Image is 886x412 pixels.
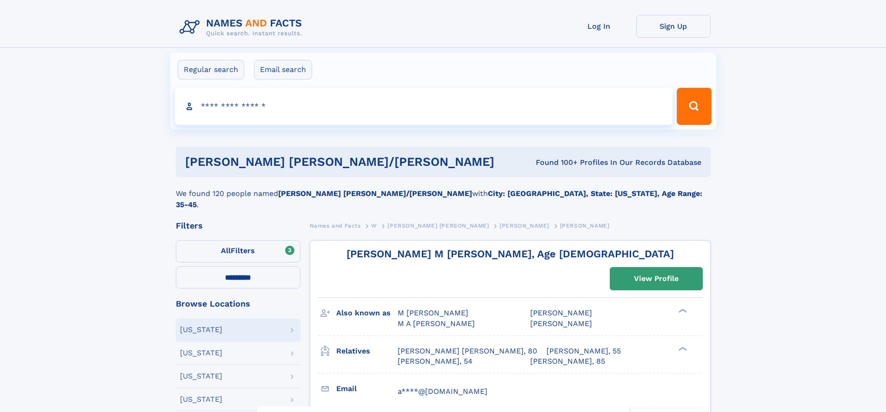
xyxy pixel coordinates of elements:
[336,343,398,359] h3: Relatives
[310,220,361,231] a: Names and Facts
[176,300,300,308] div: Browse Locations
[254,60,312,79] label: Email search
[176,177,711,210] div: We found 120 people named with .
[180,373,222,380] div: [US_STATE]
[176,15,310,40] img: Logo Names and Facts
[371,222,377,229] span: W
[530,356,605,366] a: [PERSON_NAME], 85
[562,15,636,38] a: Log In
[180,396,222,403] div: [US_STATE]
[387,222,489,229] span: [PERSON_NAME] [PERSON_NAME]
[175,88,673,125] input: search input
[346,248,674,260] a: [PERSON_NAME] M [PERSON_NAME], Age [DEMOGRAPHIC_DATA]
[500,222,549,229] span: [PERSON_NAME]
[336,381,398,397] h3: Email
[634,268,679,289] div: View Profile
[176,240,300,262] label: Filters
[178,60,244,79] label: Regular search
[676,346,687,352] div: ❯
[180,349,222,357] div: [US_STATE]
[180,326,222,334] div: [US_STATE]
[398,319,475,328] span: M A [PERSON_NAME]
[387,220,489,231] a: [PERSON_NAME] [PERSON_NAME]
[176,189,702,209] b: City: [GEOGRAPHIC_DATA], State: [US_STATE], Age Range: 35-45
[371,220,377,231] a: W
[677,88,711,125] button: Search Button
[221,246,231,255] span: All
[676,308,687,314] div: ❯
[560,222,610,229] span: [PERSON_NAME]
[546,346,621,356] a: [PERSON_NAME], 55
[500,220,549,231] a: [PERSON_NAME]
[176,222,300,230] div: Filters
[610,268,702,290] a: View Profile
[398,308,468,317] span: M [PERSON_NAME]
[398,346,537,356] a: [PERSON_NAME] [PERSON_NAME], 80
[278,189,472,198] b: [PERSON_NAME] [PERSON_NAME]/[PERSON_NAME]
[515,157,701,168] div: Found 100+ Profiles In Our Records Database
[185,156,515,168] h1: [PERSON_NAME] [PERSON_NAME]/[PERSON_NAME]
[530,319,592,328] span: [PERSON_NAME]
[398,356,473,366] a: [PERSON_NAME], 54
[636,15,711,38] a: Sign Up
[530,308,592,317] span: [PERSON_NAME]
[336,305,398,321] h3: Also known as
